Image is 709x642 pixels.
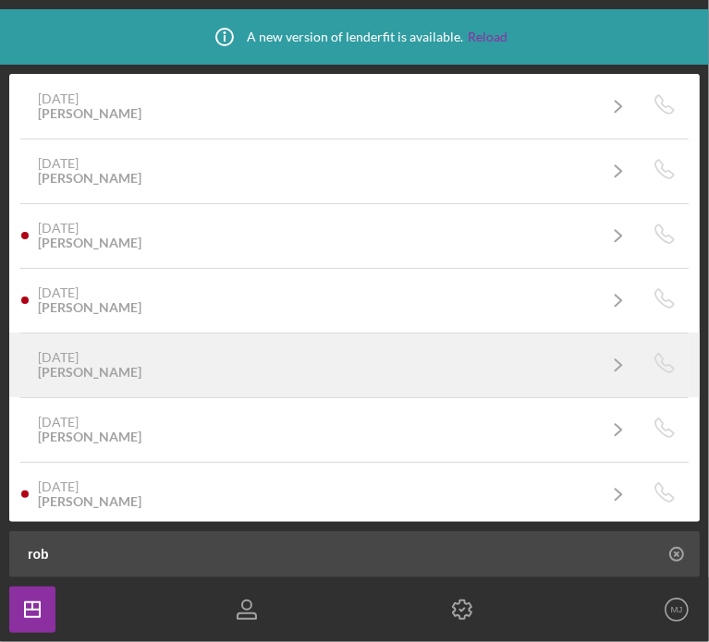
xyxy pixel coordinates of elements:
div: [PERSON_NAME] [38,494,141,509]
a: [DATE][PERSON_NAME] [21,212,642,259]
div: A new version of lenderfit is available. [202,14,508,60]
a: [DATE][PERSON_NAME] [21,148,642,194]
a: Reload [469,30,508,44]
div: [PERSON_NAME] [38,365,141,380]
div: [PERSON_NAME] [38,300,141,315]
div: [PERSON_NAME] [38,236,141,250]
a: [DATE][PERSON_NAME] [21,83,642,129]
time: 2025-09-04 04:40 [38,221,79,236]
time: 2024-11-22 00:58 [38,479,79,494]
text: MJ [671,605,683,615]
a: [DATE][PERSON_NAME] [21,277,642,323]
input: Search [18,531,700,577]
a: [DATE][PERSON_NAME] [21,471,642,517]
a: [DATE][PERSON_NAME] [21,342,642,388]
time: 2025-07-30 16:19 [38,285,79,300]
time: 2025-09-05 13:44 [38,156,79,171]
div: [PERSON_NAME] [38,106,141,121]
time: 2025-07-14 17:36 [38,350,79,365]
time: 2025-09-08 15:24 [38,91,79,106]
time: 2025-01-16 14:49 [38,415,79,430]
div: [PERSON_NAME] [38,171,141,186]
button: MJ [654,587,700,633]
div: [PERSON_NAME] [38,430,141,444]
a: [DATE][PERSON_NAME] [21,406,642,453]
